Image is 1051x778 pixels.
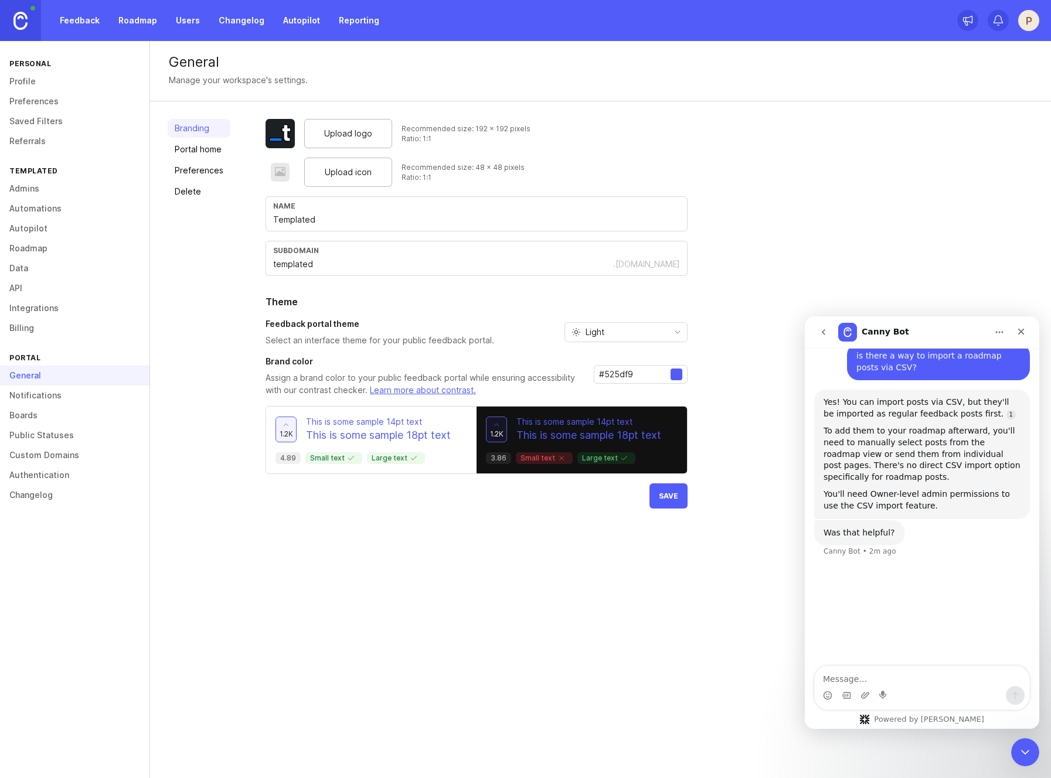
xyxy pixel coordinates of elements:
input: Subdomain [273,258,613,271]
h3: Brand color [266,356,584,367]
div: General [169,55,1032,69]
span: Upload icon [325,166,372,179]
a: Learn more about contrast. [370,385,476,395]
a: Autopilot [276,10,327,31]
div: Name [273,202,680,210]
div: .[DOMAIN_NAME] [613,258,680,270]
span: 1.2k [490,429,504,439]
svg: toggle icon [668,327,687,337]
img: Canny Home [13,12,28,30]
svg: prefix icon Sun [572,327,581,337]
button: 1.2k [275,417,297,442]
a: Roadmap [111,10,164,31]
a: Changelog [212,10,271,31]
a: Portal home [168,140,230,159]
p: 3.86 [491,453,506,463]
iframe: Intercom live chat [1011,738,1039,766]
button: 1.2k [486,417,507,442]
p: Small text [521,453,568,463]
span: Upload logo [324,127,372,140]
h3: Feedback portal theme [266,318,494,330]
p: Large text [372,453,420,463]
a: Feedback [53,10,107,31]
div: Ratio: 1:1 [402,134,530,144]
div: subdomain [273,246,680,255]
div: Recommended size: 192 x 192 pixels [402,124,530,134]
p: This is some sample 14pt text [516,416,661,428]
div: toggle menu [564,322,688,342]
p: Large text [582,453,631,463]
a: Reporting [332,10,386,31]
p: This is some sample 18pt text [516,428,661,443]
span: Save [659,492,678,500]
p: Small text [310,453,358,463]
a: Users [169,10,207,31]
span: 1.2k [280,429,293,439]
h2: Theme [266,295,688,309]
a: Branding [168,119,230,138]
p: This is some sample 14pt text [306,416,451,428]
a: Delete [168,182,230,201]
iframe: Intercom live chat [805,316,1039,729]
div: Manage your workspace's settings. [169,74,308,87]
div: Recommended size: 48 x 48 pixels [402,162,525,172]
p: 4.89 [280,453,296,463]
button: P [1018,10,1039,31]
a: Preferences [168,161,230,180]
p: Select an interface theme for your public feedback portal. [266,335,494,346]
p: Assign a brand color to your public feedback portal while ensuring accessibility with our contras... [266,372,584,397]
p: This is some sample 18pt text [306,428,451,443]
div: Ratio: 1:1 [402,172,525,182]
span: Light [586,326,604,339]
button: Save [649,483,688,509]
